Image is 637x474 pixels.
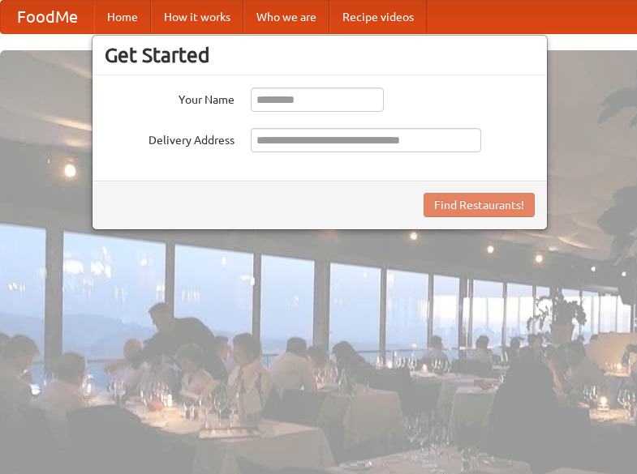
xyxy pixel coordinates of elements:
[105,88,235,108] label: Your Name
[151,1,243,33] a: How it works
[105,43,535,67] h3: Get Started
[243,1,329,33] a: Who we are
[105,128,235,148] label: Delivery Address
[329,1,427,33] a: Recipe videos
[1,1,94,33] a: FoodMe
[424,193,535,217] button: Find Restaurants!
[94,1,151,33] a: Home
